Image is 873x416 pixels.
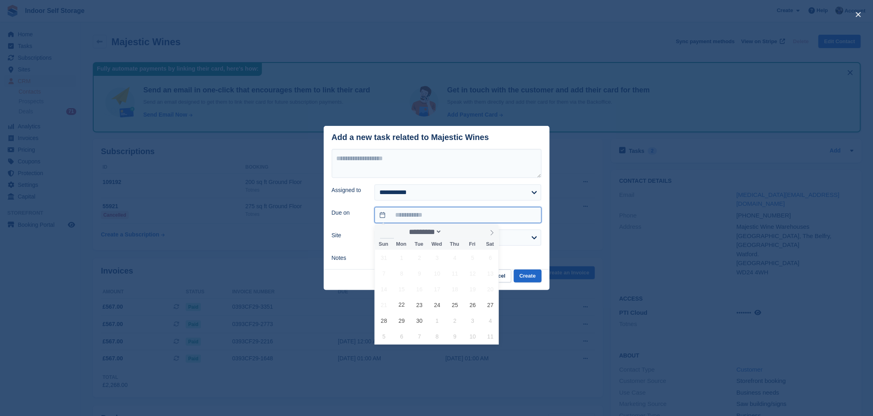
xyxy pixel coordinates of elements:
span: August 31, 2025 [376,250,392,265]
span: October 9, 2025 [447,328,463,344]
span: September 5, 2025 [465,250,481,265]
span: September 28, 2025 [376,313,392,328]
span: October 4, 2025 [483,313,498,328]
span: September 29, 2025 [394,313,410,328]
span: September 6, 2025 [483,250,498,265]
span: September 22, 2025 [394,297,410,313]
span: September 17, 2025 [429,281,445,297]
span: September 14, 2025 [376,281,392,297]
button: Create [514,270,541,283]
label: Due on [332,209,365,217]
span: September 7, 2025 [376,265,392,281]
span: Mon [392,242,410,247]
span: September 15, 2025 [394,281,410,297]
span: September 9, 2025 [412,265,427,281]
span: September 21, 2025 [376,297,392,313]
span: September 24, 2025 [429,297,445,313]
span: September 11, 2025 [447,265,463,281]
button: close [852,8,865,21]
span: September 2, 2025 [412,250,427,265]
input: Year [442,228,467,236]
label: Site [332,231,365,240]
span: September 12, 2025 [465,265,481,281]
span: Thu [446,242,463,247]
span: Sun [375,242,392,247]
span: October 7, 2025 [412,328,427,344]
span: September 16, 2025 [412,281,427,297]
span: September 30, 2025 [412,313,427,328]
span: Fri [463,242,481,247]
span: September 19, 2025 [465,281,481,297]
span: September 10, 2025 [429,265,445,281]
span: October 8, 2025 [429,328,445,344]
span: October 5, 2025 [376,328,392,344]
span: Tue [410,242,428,247]
span: October 3, 2025 [465,313,481,328]
span: September 1, 2025 [394,250,410,265]
span: September 13, 2025 [483,265,498,281]
span: Sat [481,242,499,247]
span: October 2, 2025 [447,313,463,328]
span: October 11, 2025 [483,328,498,344]
span: September 27, 2025 [483,297,498,313]
span: September 23, 2025 [412,297,427,313]
span: October 1, 2025 [429,313,445,328]
div: Add a new task related to Majestic Wines [332,133,489,142]
span: Wed [428,242,446,247]
select: Month [406,228,442,236]
span: October 6, 2025 [394,328,410,344]
span: September 18, 2025 [447,281,463,297]
span: September 3, 2025 [429,250,445,265]
label: Notes [332,254,365,262]
span: September 8, 2025 [394,265,410,281]
span: September 26, 2025 [465,297,481,313]
span: September 4, 2025 [447,250,463,265]
span: October 10, 2025 [465,328,481,344]
label: Assigned to [332,186,365,194]
span: September 25, 2025 [447,297,463,313]
span: September 20, 2025 [483,281,498,297]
